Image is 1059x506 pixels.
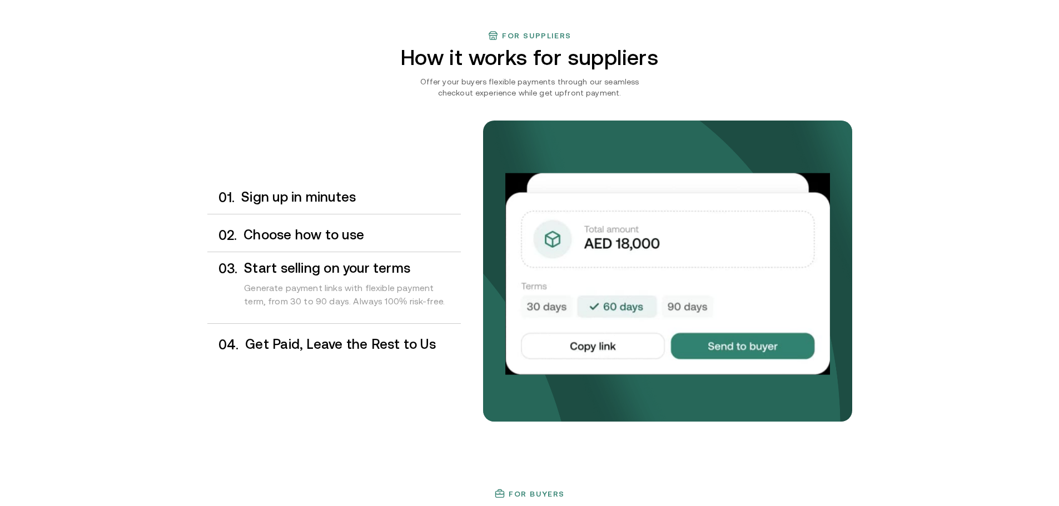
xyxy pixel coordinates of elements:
[509,489,565,498] h3: For buyers
[244,261,460,275] h3: Start selling on your terms
[488,30,499,41] img: finance
[505,173,830,374] img: Your payments collected on time.
[241,190,460,204] h3: Sign up in minutes
[483,121,852,422] img: bg
[207,190,235,205] div: 0 1 .
[207,261,238,319] div: 0 3 .
[502,31,571,40] h3: For suppliers
[245,337,460,352] h3: Get Paid, Leave the Rest to Us
[244,275,460,319] div: Generate payment links with flexible payment term, from 30 to 90 days. Always 100% risk-free.
[207,337,239,352] div: 0 4 .
[404,76,656,98] p: Offer your buyers flexible payments through our seamless checkout experience while get upfront pa...
[243,228,460,242] h3: Choose how to use
[207,228,237,243] div: 0 2 .
[367,46,692,69] h2: How it works for suppliers
[494,488,505,499] img: finance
